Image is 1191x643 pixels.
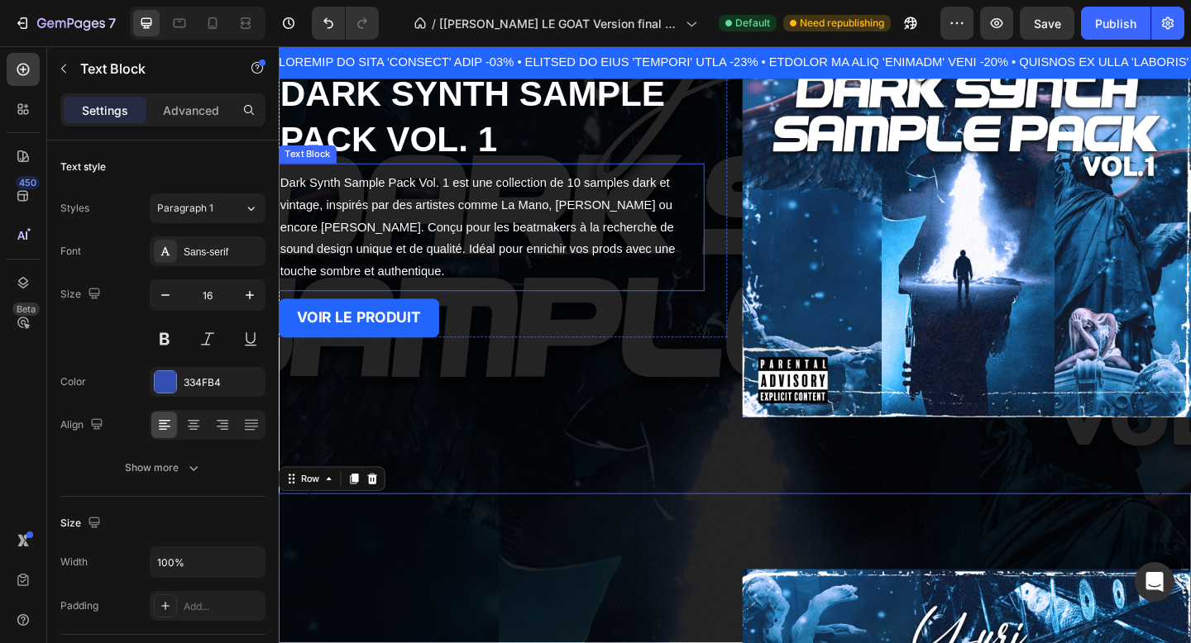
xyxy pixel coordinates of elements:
[163,102,219,119] p: Advanced
[735,16,770,31] span: Default
[2,141,431,250] span: Dark Synth Sample Pack Vol. 1 est une collection de 10 samples dark et vintage, inspirés par des ...
[1081,7,1150,40] button: Publish
[184,599,261,614] div: Add...
[157,201,213,216] span: Paragraph 1
[1020,7,1074,40] button: Save
[60,453,265,483] button: Show more
[60,283,104,306] div: Size
[1095,15,1136,32] div: Publish
[60,160,106,174] div: Text style
[3,110,60,125] div: Text Block
[439,15,679,32] span: [[PERSON_NAME] LE GOAT Version final GP] Main Homepage Template
[184,375,261,390] div: 334FB4
[60,244,81,259] div: Font
[7,7,123,40] button: 7
[125,460,202,476] div: Show more
[312,7,379,40] div: Undo/Redo
[20,285,155,304] strong: VOIR LE PRODUIT
[184,245,261,260] div: Sans-serif
[60,414,107,436] div: Align
[150,193,265,223] button: Paragraph 1
[13,463,60,509] button: Carousel Back Arrow
[1034,17,1061,31] span: Save
[80,59,221,79] p: Text Block
[279,46,1191,643] iframe: Design area
[60,598,98,613] div: Padding
[12,302,40,316] div: Beta
[60,512,104,535] div: Size
[60,555,88,569] div: Width
[2,30,420,122] strong: DARK SYNTH SAMPLE PACK VOL. 1
[108,13,116,33] p: 7
[82,102,128,119] p: Settings
[16,176,40,189] div: 450
[933,463,979,509] button: Carousel Next Arrow
[60,374,86,389] div: Color
[60,201,89,216] div: Styles
[1135,562,1174,602] div: Open Intercom Messenger
[432,15,436,32] span: /
[800,16,884,31] span: Need republishing
[151,547,265,577] input: Auto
